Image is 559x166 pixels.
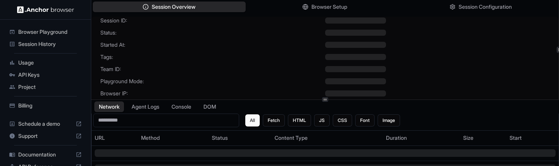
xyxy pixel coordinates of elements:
button: Fetch [263,114,285,126]
span: Browser IP: [100,90,325,97]
span: Status: [100,29,325,36]
span: Browser Setup [311,3,347,11]
span: Billing [18,102,82,109]
img: Anchor Logo [17,6,74,13]
div: Method [141,134,205,142]
div: API Keys [6,69,85,81]
div: Status [212,134,268,142]
button: Agent Logs [127,101,164,112]
div: Project [6,81,85,93]
span: Session Configuration [459,3,512,11]
button: Network [94,101,124,112]
div: Start [510,134,556,142]
span: Session Overview [152,3,195,11]
div: Browser Playground [6,26,85,38]
span: Session History [18,40,82,48]
span: Usage [18,59,82,66]
button: DOM [199,101,221,112]
button: Font [355,114,375,126]
div: URL [95,134,135,142]
div: Usage [6,57,85,69]
div: Duration [386,134,457,142]
span: Schedule a demo [18,120,73,128]
button: All [245,114,260,126]
div: Support [6,130,85,142]
span: Tags: [100,53,325,61]
span: Team ID: [100,65,325,73]
span: Project [18,83,82,91]
button: JS [314,114,330,126]
div: Size [463,134,503,142]
div: Schedule a demo [6,118,85,130]
button: CSS [333,114,352,126]
span: Started At: [100,41,325,49]
div: Documentation [6,149,85,161]
div: Billing [6,100,85,112]
span: Support [18,132,73,140]
div: Content Type [275,134,380,142]
span: Documentation [18,151,73,158]
span: API Keys [18,71,82,79]
span: Session ID: [100,17,325,24]
button: Console [167,101,196,112]
button: HTML [288,114,311,126]
button: Image [378,114,400,126]
div: Session History [6,38,85,50]
span: Playground Mode: [100,77,325,85]
span: Browser Playground [18,28,82,36]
